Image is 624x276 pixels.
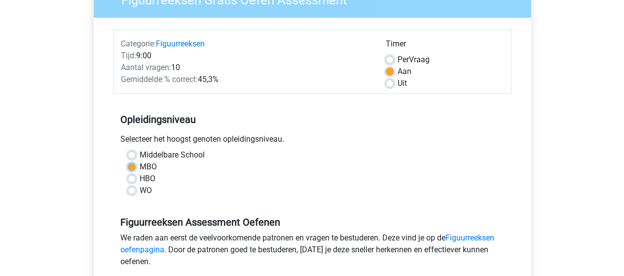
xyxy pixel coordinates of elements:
div: Timer [386,38,504,54]
span: Aantal vragen: [121,63,171,72]
label: WO [140,185,152,197]
div: We raden aan eerst de veelvoorkomende patronen en vragen te bestuderen. Deze vind je op de . Door... [113,232,512,272]
label: Aan [398,66,411,78]
span: Categorie: [121,39,156,48]
label: Vraag [398,54,430,66]
div: 45,3% [113,74,378,85]
label: MBO [140,161,157,173]
label: Uit [398,78,407,89]
span: Tijd: [121,51,136,60]
label: Middelbare School [140,149,205,161]
div: 10 [113,62,378,74]
label: HBO [140,173,155,185]
h5: Opleidingsniveau [120,110,504,129]
div: Selecteer het hoogst genoten opleidingsniveau. [113,133,512,149]
span: Per [398,55,409,64]
h5: Figuurreeksen Assessment Oefenen [120,216,504,228]
a: Figuurreeksen [156,39,205,48]
span: Gemiddelde % correct: [121,75,198,84]
div: 9:00 [113,50,378,62]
